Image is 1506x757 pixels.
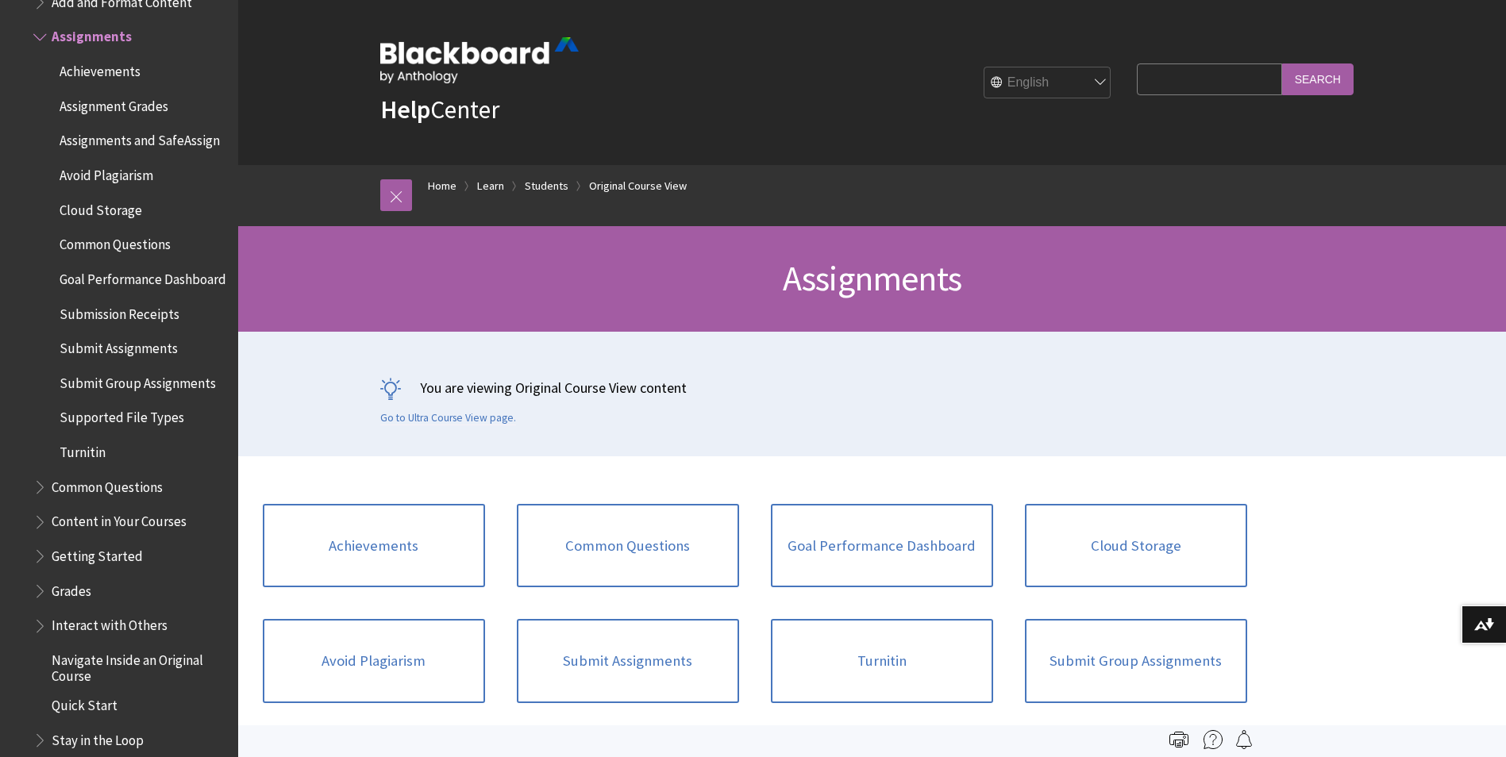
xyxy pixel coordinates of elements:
a: Turnitin [771,619,993,703]
span: Avoid Plagiarism [60,162,153,183]
a: Submit Assignments [517,619,739,703]
span: Content in Your Courses [52,509,187,530]
img: Print [1169,730,1188,749]
strong: Help [380,94,430,125]
select: Site Language Selector [984,67,1111,99]
span: Turnitin [60,439,106,460]
input: Search [1282,63,1354,94]
img: More help [1204,730,1223,749]
a: Home [428,176,456,196]
a: Go to Ultra Course View page. [380,411,516,425]
span: Submit Group Assignments [60,370,216,391]
span: Quick Start [52,692,117,713]
span: Common Questions [52,474,163,495]
span: Assignments and SafeAssign [60,128,220,149]
span: Submission Receipts [60,301,179,322]
span: Cloud Storage [60,197,142,218]
span: Goal Performance Dashboard [60,266,226,287]
span: Achievements [60,58,141,79]
a: Cloud Storage [1025,504,1247,588]
a: Learn [477,176,504,196]
span: Getting Started [52,543,143,564]
a: Goal Performance Dashboard [771,504,993,588]
a: Submit Group Assignments [1025,619,1247,703]
span: Navigate Inside an Original Course [52,647,227,684]
p: You are viewing Original Course View content [380,378,1365,398]
span: Interact with Others [52,613,168,634]
span: Assignments [52,24,132,45]
span: Submit Assignments [60,335,178,356]
span: Assignment Grades [60,93,168,114]
a: Achievements [263,504,485,588]
span: Stay in the Loop [52,727,144,748]
a: Original Course View [589,176,687,196]
span: Grades [52,578,91,599]
img: Blackboard by Anthology [380,37,579,83]
span: Supported File Types [60,405,184,426]
a: Students [525,176,568,196]
a: Common Questions [517,504,739,588]
span: Assignments [783,256,961,300]
a: HelpCenter [380,94,499,125]
img: Follow this page [1234,730,1254,749]
span: Common Questions [60,231,171,252]
a: Avoid Plagiarism [263,619,485,703]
